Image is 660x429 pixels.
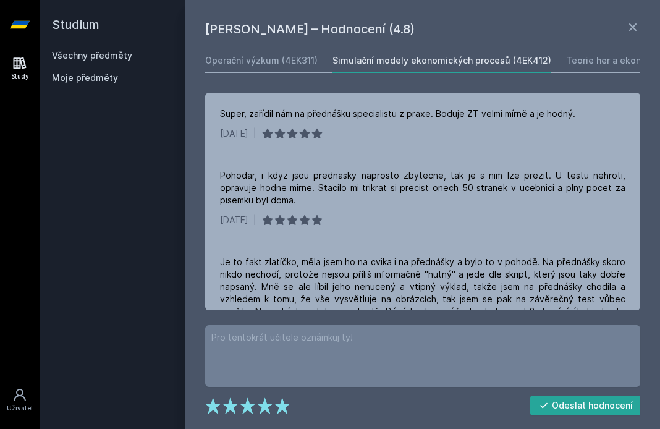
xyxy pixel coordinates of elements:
[2,381,37,419] a: Uživatel
[253,127,256,140] div: |
[2,49,37,87] a: Study
[253,214,256,226] div: |
[220,108,575,120] div: Super, zařídil nám na přednášku specialistu z praxe. Boduje ZT velmi mírně a je hodný.
[220,127,248,140] div: [DATE]
[220,214,248,226] div: [DATE]
[11,72,29,81] div: Study
[52,72,118,84] span: Moje předměty
[7,404,33,413] div: Uživatel
[220,169,625,206] div: Pohodar, i kdyz jsou prednasky naprosto zbytecne, tak je s nim lze prezit. U testu nehroti, oprav...
[52,50,132,61] a: Všechny předměty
